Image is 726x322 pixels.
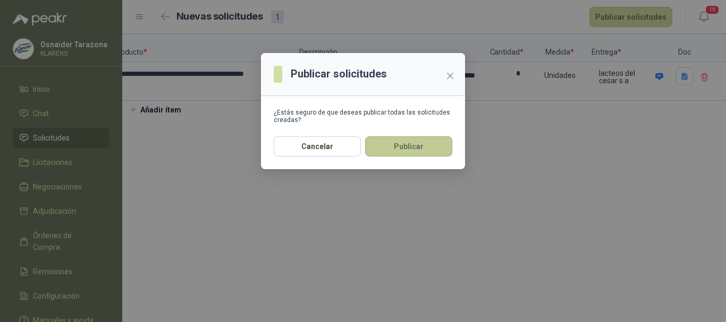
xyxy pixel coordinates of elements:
[442,67,459,84] button: Close
[274,136,361,156] button: Cancelar
[291,66,387,82] h3: Publicar solicitudes
[365,136,452,156] button: Publicar
[446,72,454,80] span: close
[274,109,452,124] div: ¿Estás seguro de que deseas publicar todas las solicitudes creadas?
